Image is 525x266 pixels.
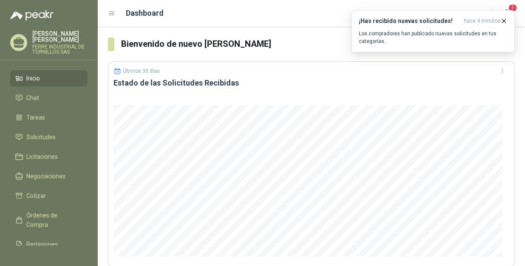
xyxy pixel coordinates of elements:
span: Licitaciones [26,152,58,161]
span: hace 4 minutos [464,17,501,25]
h3: Bienvenido de nuevo [PERSON_NAME] [121,37,515,51]
span: Tareas [26,113,45,122]
h3: ¡Has recibido nuevas solicitudes! [359,17,460,25]
a: Inicio [10,70,88,86]
p: Últimos 30 días [123,68,160,74]
span: Inicio [26,74,40,83]
a: Remisiones [10,236,88,252]
p: FERRE INDUSTRIAL DE TORNILLOS SAS [32,44,88,54]
p: Los compradores han publicado nuevas solicitudes en tus categorías. [359,30,508,45]
h1: Dashboard [126,7,164,19]
p: [PERSON_NAME] [PERSON_NAME] [32,31,88,43]
button: ¡Has recibido nuevas solicitudes!hace 4 minutos Los compradores han publicado nuevas solicitudes ... [352,10,515,52]
a: Chat [10,90,88,106]
img: Logo peakr [10,10,54,20]
span: Negociaciones [26,172,65,181]
button: 1 [499,6,515,21]
a: Solicitudes [10,129,88,145]
h3: Estado de las Solicitudes Recibidas [114,78,509,88]
a: Tareas [10,109,88,126]
a: Licitaciones [10,149,88,165]
a: Cotizar [10,188,88,204]
span: Remisiones [26,240,58,249]
span: Chat [26,93,39,103]
span: Cotizar [26,191,46,200]
a: Negociaciones [10,168,88,184]
span: 1 [508,4,517,12]
span: Solicitudes [26,132,56,142]
span: Órdenes de Compra [26,211,79,229]
a: Órdenes de Compra [10,207,88,233]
